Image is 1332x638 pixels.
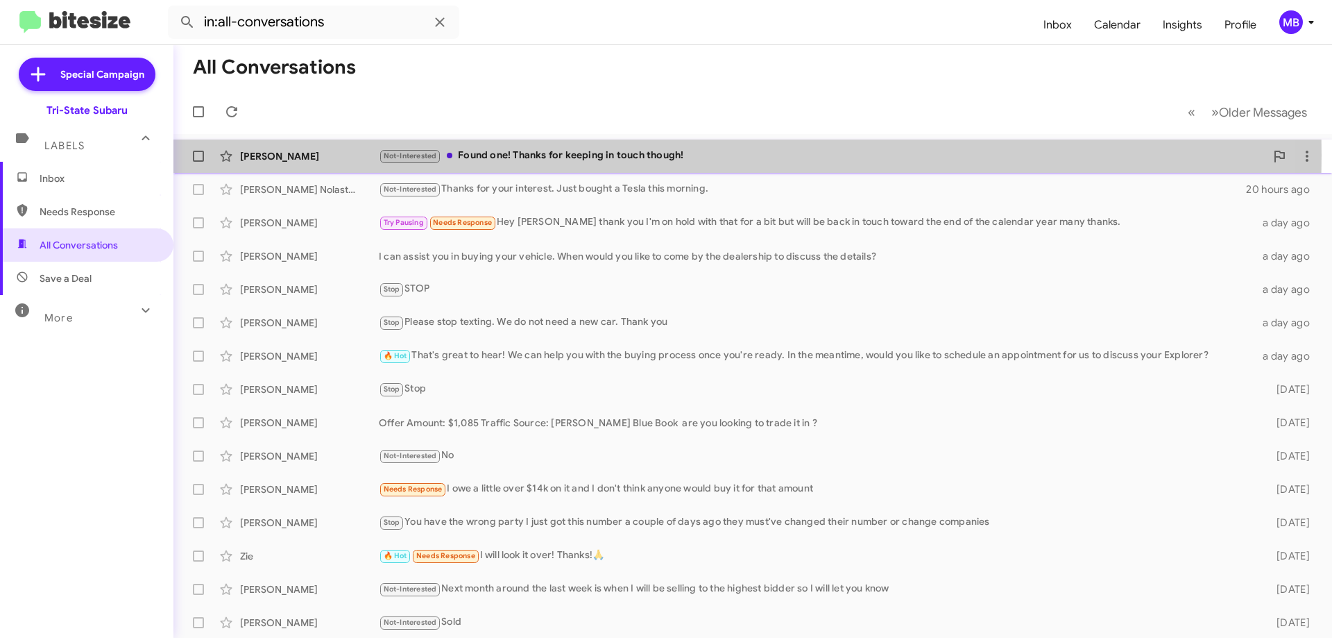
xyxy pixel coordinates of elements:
[379,249,1254,263] div: I can assist you in buying your vehicle. When would you like to come by the dealership to discuss...
[40,271,92,285] span: Save a Deal
[1254,249,1321,263] div: a day ago
[384,151,437,160] span: Not-Interested
[1254,316,1321,330] div: a day ago
[193,56,356,78] h1: All Conversations
[384,551,407,560] span: 🔥 Hot
[1152,5,1213,45] a: Insights
[1032,5,1083,45] a: Inbox
[379,548,1254,564] div: I will look it over! Thanks!🙏
[384,451,437,460] span: Not-Interested
[44,140,85,152] span: Labels
[1254,516,1321,530] div: [DATE]
[240,216,379,230] div: [PERSON_NAME]
[1179,98,1204,126] button: Previous
[60,67,144,81] span: Special Campaign
[384,618,437,627] span: Not-Interested
[1254,616,1321,630] div: [DATE]
[1254,216,1321,230] div: a day ago
[1254,549,1321,563] div: [DATE]
[379,581,1254,597] div: Next month around the last week is when I will be selling to the highest bidder so I will let you...
[384,318,400,327] span: Stop
[1203,98,1315,126] button: Next
[416,551,475,560] span: Needs Response
[240,249,379,263] div: [PERSON_NAME]
[240,416,379,430] div: [PERSON_NAME]
[240,283,379,296] div: [PERSON_NAME]
[1254,482,1321,496] div: [DATE]
[379,481,1254,497] div: I owe a little over $14k on it and I don't think anyone would buy it for that amount
[40,238,118,252] span: All Conversations
[379,416,1254,430] div: Offer Amount: $1,085 Traffic Source: [PERSON_NAME] Blue Book are you looking to trade it in ?
[240,449,379,463] div: [PERSON_NAME]
[1219,105,1307,120] span: Older Messages
[46,103,128,117] div: Tri-State Subaru
[1188,103,1195,121] span: «
[1083,5,1152,45] a: Calendar
[19,58,155,91] a: Special Campaign
[40,171,157,185] span: Inbox
[240,516,379,530] div: [PERSON_NAME]
[1211,103,1219,121] span: »
[1246,183,1321,196] div: 20 hours ago
[1254,383,1321,396] div: [DATE]
[240,549,379,563] div: Zie
[240,582,379,596] div: [PERSON_NAME]
[240,383,379,396] div: [PERSON_NAME]
[1254,416,1321,430] div: [DATE]
[1180,98,1315,126] nav: Page navigation example
[379,614,1254,630] div: Sold
[1254,582,1321,596] div: [DATE]
[433,218,492,227] span: Needs Response
[379,348,1254,364] div: That's great to hear! We can help you with the buying process once you're ready. In the meantime,...
[240,183,379,196] div: [PERSON_NAME] Nolastname121491831
[1213,5,1267,45] a: Profile
[168,6,459,39] input: Search
[1267,10,1317,34] button: MB
[384,518,400,527] span: Stop
[379,281,1254,297] div: STOP
[1254,449,1321,463] div: [DATE]
[1254,283,1321,296] div: a day ago
[1254,349,1321,363] div: a day ago
[379,215,1254,230] div: Hey [PERSON_NAME] thank you I'm on hold with that for a bit but will be back in touch toward the ...
[384,185,437,194] span: Not-Interested
[384,218,424,227] span: Try Pausing
[379,514,1254,530] div: You have the wrong party I just got this number a couple of days ago they must've changed their n...
[379,314,1254,330] div: Please stop texting. We do not need a new car. Thank you
[379,448,1254,464] div: No
[384,285,400,294] span: Stop
[40,205,157,219] span: Needs Response
[240,482,379,496] div: [PERSON_NAME]
[384,385,400,394] span: Stop
[240,149,379,163] div: [PERSON_NAME]
[379,148,1265,164] div: Found one! Thanks for keeping in touch though!
[44,312,73,324] span: More
[240,316,379,330] div: [PERSON_NAME]
[240,349,379,363] div: [PERSON_NAME]
[1279,10,1303,34] div: MB
[384,585,437,594] span: Not-Interested
[384,351,407,360] span: 🔥 Hot
[384,485,443,494] span: Needs Response
[240,616,379,630] div: [PERSON_NAME]
[379,381,1254,397] div: Stop
[379,181,1246,197] div: Thanks for your interest. Just bought a Tesla this morning.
